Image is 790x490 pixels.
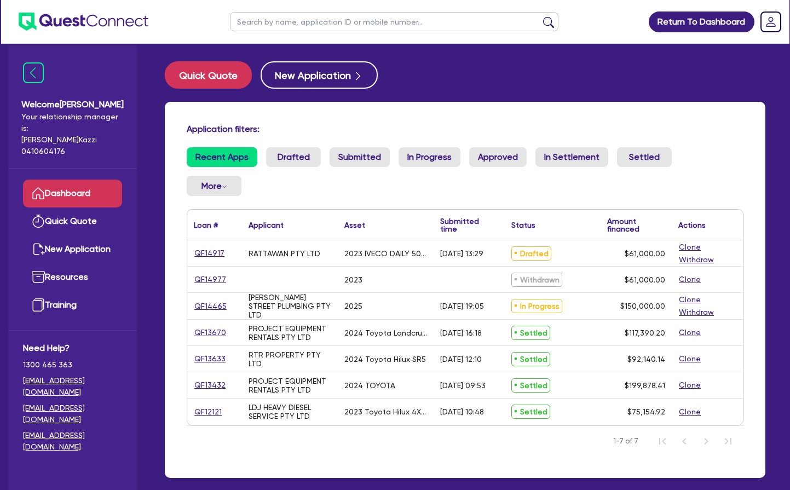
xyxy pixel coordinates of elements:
button: Previous Page [673,430,695,452]
span: Settled [511,352,550,366]
button: Clone [678,353,701,365]
button: Clone [678,273,701,286]
a: Quick Quote [23,207,122,235]
span: Settled [511,405,550,419]
a: In Settlement [535,147,608,167]
div: Actions [678,221,706,229]
button: Next Page [695,430,717,452]
a: [EMAIL_ADDRESS][DOMAIN_NAME] [23,375,122,398]
div: [DATE] 13:29 [440,249,483,258]
div: [DATE] 19:05 [440,302,484,310]
span: Settled [511,326,550,340]
a: Dashboard [23,180,122,207]
a: Return To Dashboard [649,11,754,32]
button: Clone [678,241,701,253]
a: QF14917 [194,247,225,260]
div: [DATE] 12:10 [440,355,482,364]
span: $61,000.00 [625,275,665,284]
button: First Page [651,430,673,452]
a: Drafted [266,147,321,167]
a: QF13633 [194,353,226,365]
div: [DATE] 09:53 [440,381,486,390]
button: Clone [678,326,701,339]
img: resources [32,270,45,284]
span: 1-7 of 7 [613,436,638,447]
span: $61,000.00 [625,249,665,258]
div: Loan # [194,221,218,229]
a: New Application [23,235,122,263]
a: Dropdown toggle [757,8,785,36]
img: icon-menu-close [23,62,44,83]
div: Amount financed [607,217,665,233]
a: Training [23,291,122,319]
div: Asset [344,221,365,229]
a: In Progress [399,147,460,167]
a: Quick Quote [165,61,261,89]
a: Recent Apps [187,147,257,167]
a: Settled [617,147,672,167]
div: [DATE] 10:48 [440,407,484,416]
div: PROJECT EQUIPMENT RENTALS PTY LTD [249,324,331,342]
div: LDJ HEAVY DIESEL SERVICE PTY LTD [249,403,331,420]
div: 2024 TOYOTA [344,381,395,390]
div: 2023 [344,275,362,284]
div: [PERSON_NAME] STREET PLUMBING PTY LTD [249,293,331,319]
div: RTR PROPERTY PTY LTD [249,350,331,368]
a: QF13432 [194,379,226,391]
span: Your relationship manager is: [PERSON_NAME] Kazzi 0410604176 [21,111,124,157]
div: Applicant [249,221,284,229]
span: Withdrawn [511,273,562,287]
span: $117,390.20 [625,328,665,337]
div: 2024 Toyota Hilux SR5 [344,355,426,364]
button: Last Page [717,430,739,452]
span: Settled [511,378,550,393]
div: [DATE] 16:18 [440,328,482,337]
div: Status [511,221,535,229]
a: QF14465 [194,300,227,313]
h4: Application filters: [187,124,743,134]
div: 2023 Toyota Hilux 4X4 SR TD Extra Cab Chassis Auto [344,407,427,416]
a: Submitted [330,147,390,167]
a: QF14977 [194,273,227,286]
a: Resources [23,263,122,291]
div: 2023 IVECO DAILY 50C18 [344,249,427,258]
span: $75,154.92 [627,407,665,416]
img: quick-quote [32,215,45,228]
button: Withdraw [678,306,714,319]
a: [EMAIL_ADDRESS][DOMAIN_NAME] [23,402,122,425]
img: training [32,298,45,312]
span: Drafted [511,246,551,261]
div: Submitted time [440,217,488,233]
div: PROJECT EQUIPMENT RENTALS PTY LTD [249,377,331,394]
span: In Progress [511,299,562,313]
button: Withdraw [678,253,714,266]
a: Approved [469,147,527,167]
span: Need Help? [23,342,122,355]
img: quest-connect-logo-blue [19,13,148,31]
span: $92,140.14 [627,355,665,364]
button: Quick Quote [165,61,252,89]
img: new-application [32,243,45,256]
div: 2024 Toyota Landcruiser LC79 V8 GXL Single Cab Chassis [344,328,427,337]
span: $199,878.41 [625,381,665,390]
span: 1300 465 363 [23,359,122,371]
button: Clone [678,379,701,391]
button: Clone [678,406,701,418]
input: Search by name, application ID or mobile number... [230,12,558,31]
a: [EMAIL_ADDRESS][DOMAIN_NAME] [23,430,122,453]
div: RATTAWAN PTY LTD [249,249,320,258]
a: QF12121 [194,406,222,418]
button: Clone [678,293,701,306]
button: New Application [261,61,378,89]
span: Welcome [PERSON_NAME] [21,98,124,111]
span: $150,000.00 [620,302,665,310]
div: 2025 [344,302,362,310]
button: Dropdown toggle [187,176,241,196]
a: QF13670 [194,326,227,339]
